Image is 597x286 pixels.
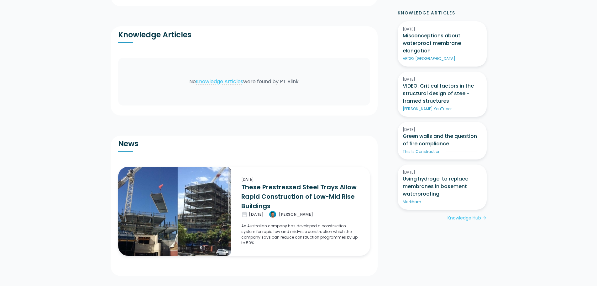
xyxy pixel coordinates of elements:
div: PT Blink [280,78,299,85]
a: Knowledge Articles [196,78,243,85]
h2: Knowledge Articles [398,10,455,16]
div: [DATE] [403,127,482,132]
h2: News [118,139,244,148]
h3: These Prestressed Steel Trays Allow Rapid Construction of Low-Mid Rise Buildings [241,182,360,211]
h3: Misconceptions about waterproof membrane elongation [403,32,482,55]
a: [DATE]Green walls and the question of fire complianceThis Is Construction [398,122,487,159]
div: arrow_forward [482,215,487,221]
a: [DATE]Misconceptions about waterproof membrane elongationARDEX [GEOGRAPHIC_DATA] [398,21,487,67]
div: [DATE] [403,26,482,32]
div: ARDEX [GEOGRAPHIC_DATA] [403,56,455,62]
a: These Prestressed Steel Trays Allow Rapid Construction of Low-Mid Rise Buildings[DATE]These Prest... [118,167,370,256]
a: Knowledge Hubarrow_forward [448,215,487,221]
div: [PERSON_NAME] [279,212,313,217]
a: [DATE]VIDEO: Critical factors in the structural design of steel-framed structures[PERSON_NAME] Yo... [398,72,487,117]
div: [DATE] [249,212,264,217]
div: Knowledge Hub [448,215,481,221]
div: [PERSON_NAME] YouTuber [403,106,452,112]
div: date_range [241,211,248,218]
h3: Green walls and the question of fire compliance [403,132,482,148]
div: [DATE] [403,77,482,82]
div: [DATE] [241,177,360,182]
img: Dean Oliver [269,211,276,218]
div: This Is Construction [403,149,441,154]
div: Markham [403,199,421,205]
div: [DATE] [403,170,482,175]
p: An Australian company has developed a construction system for rapid low and mid-rise construction... [241,223,360,246]
h2: Knowledge Articles [118,30,244,40]
div: No were found by [189,78,279,85]
img: These Prestressed Steel Trays Allow Rapid Construction of Low-Mid Rise Buildings [118,167,232,256]
h3: Using hydrogel to replace membranes in basement waterproofing [403,175,482,198]
h3: VIDEO: Critical factors in the structural design of steel-framed structures [403,82,482,105]
a: [DATE]Using hydrogel to replace membranes in basement waterproofingMarkham [398,165,487,210]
